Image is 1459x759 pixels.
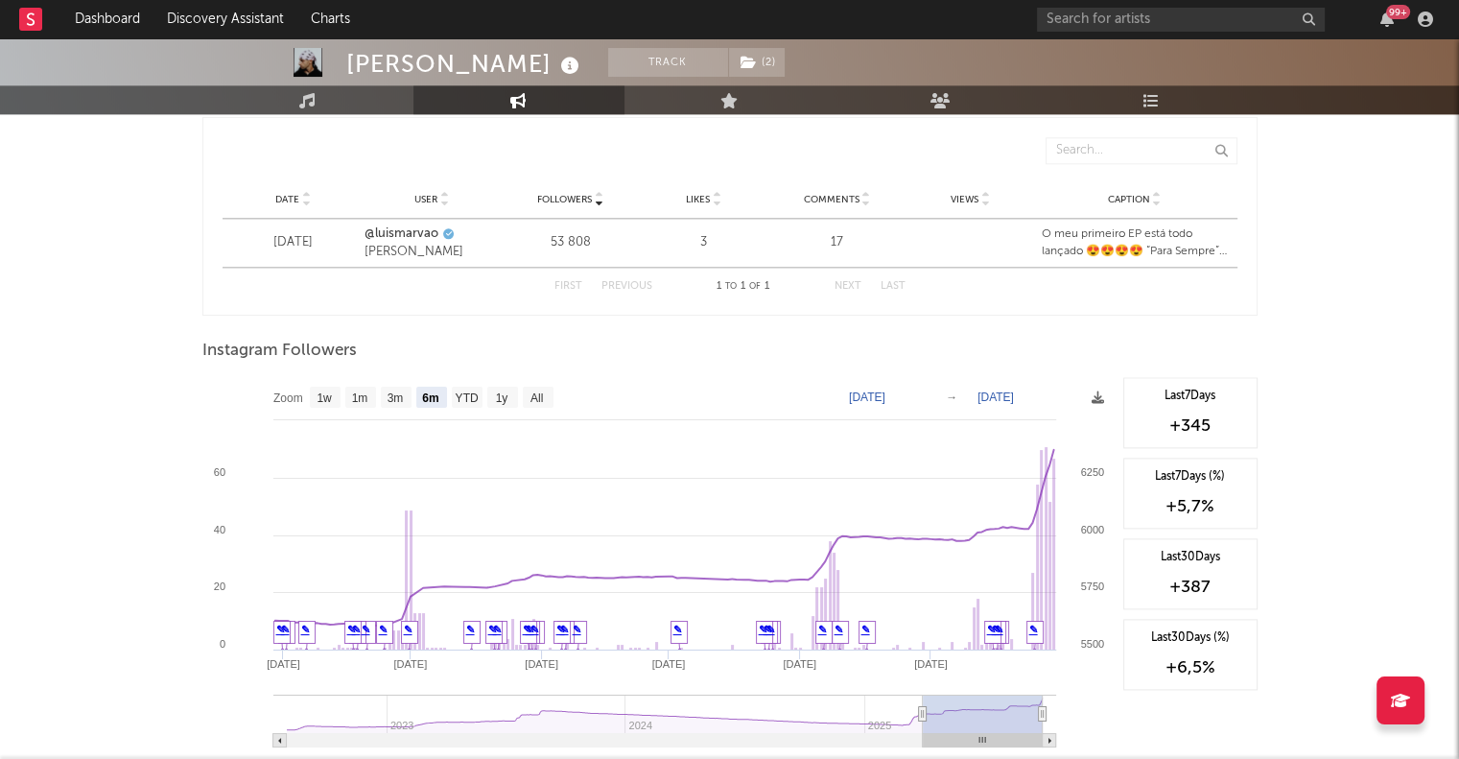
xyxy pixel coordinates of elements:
[1029,624,1038,635] a: ✎
[1080,638,1103,650] text: 5500
[946,391,957,404] text: →
[537,194,592,205] span: Followers
[466,624,475,635] a: ✎
[1134,388,1247,405] div: Last 7 Days
[422,391,438,405] text: 6m
[1108,194,1150,205] span: Caption
[365,225,438,244] a: @luismarvao
[273,391,303,405] text: Zoom
[1134,495,1247,518] div: +5,7 %
[1037,8,1325,32] input: Search for artists
[508,233,632,252] div: 53 808
[1080,466,1103,478] text: 6250
[804,194,859,205] span: Comments
[725,282,737,291] span: to
[849,391,885,404] text: [DATE]
[951,194,978,205] span: Views
[1080,581,1103,592] text: 5750
[276,624,285,635] a: ✎
[347,624,356,635] a: ✎
[404,624,412,635] a: ✎
[379,624,388,635] a: ✎
[764,624,772,635] a: ✎
[642,233,765,252] div: 3
[213,581,224,592] text: 20
[493,624,502,635] a: ✎
[525,658,558,670] text: [DATE]
[1042,225,1227,260] div: O meu primeiro EP está todo lançado 😍😍😍😍 “Para Sempre” são 3 capítulos de uma história de Amor e ...
[362,624,370,635] a: ✎
[1080,524,1103,535] text: 6000
[1386,5,1410,19] div: 99 +
[881,281,906,292] button: Last
[1046,137,1237,164] input: Search...
[317,391,332,405] text: 1w
[213,524,224,535] text: 40
[275,194,299,205] span: Date
[529,391,542,405] text: All
[281,624,290,635] a: ✎
[691,275,796,298] div: 1 1 1
[1134,415,1247,438] div: +345
[1134,576,1247,599] div: +387
[213,466,224,478] text: 60
[992,624,1000,635] a: ✎
[488,624,497,635] a: ✎
[219,638,224,650] text: 0
[835,624,843,635] a: ✎
[346,48,584,80] div: [PERSON_NAME]
[608,48,728,77] button: Track
[393,658,427,670] text: [DATE]
[495,391,507,405] text: 1y
[651,658,685,670] text: [DATE]
[1134,549,1247,566] div: Last 30 Days
[455,391,478,405] text: YTD
[530,624,539,635] a: ✎
[987,624,996,635] a: ✎
[352,624,361,635] a: ✎
[202,340,357,363] span: Instagram Followers
[729,48,785,77] button: (2)
[977,391,1014,404] text: [DATE]
[728,48,786,77] span: ( 2 )
[573,624,581,635] a: ✎
[818,624,827,635] a: ✎
[1134,656,1247,679] div: +6,5 %
[365,243,499,262] div: [PERSON_NAME]
[775,233,899,252] div: 17
[914,658,948,670] text: [DATE]
[673,624,682,635] a: ✎
[686,194,710,205] span: Likes
[759,624,767,635] a: ✎
[1134,468,1247,486] div: Last 7 Days (%)
[523,624,531,635] a: ✎
[1134,629,1247,647] div: Last 30 Days (%)
[414,194,437,205] span: User
[554,281,582,292] button: First
[267,658,300,670] text: [DATE]
[1380,12,1394,27] button: 99+
[749,282,761,291] span: of
[556,624,565,635] a: ✎
[861,624,870,635] a: ✎
[351,391,367,405] text: 1m
[783,658,816,670] text: [DATE]
[232,233,356,252] div: [DATE]
[387,391,403,405] text: 3m
[835,281,861,292] button: Next
[601,281,652,292] button: Previous
[301,624,310,635] a: ✎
